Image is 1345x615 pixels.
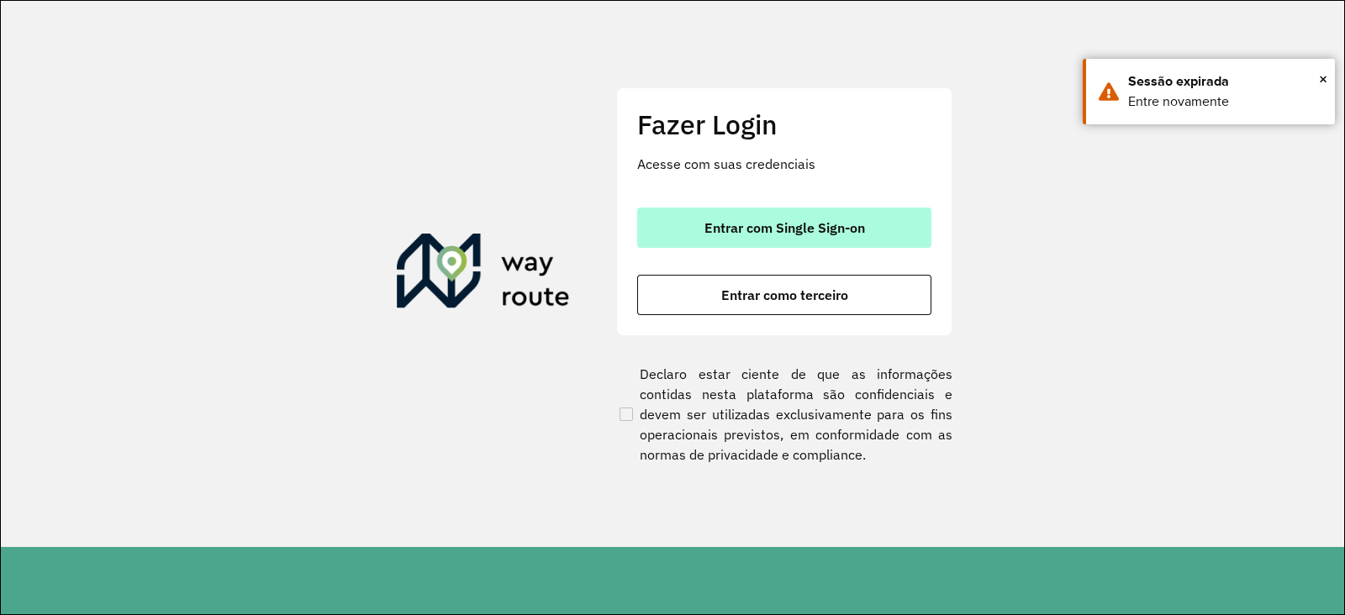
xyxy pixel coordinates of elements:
button: button [637,208,931,248]
span: Entrar com Single Sign-on [704,221,865,234]
img: Roteirizador AmbevTech [397,234,570,314]
h2: Fazer Login [637,108,931,140]
div: Entre novamente [1128,92,1322,112]
button: button [637,275,931,315]
div: Sessão expirada [1128,71,1322,92]
button: Close [1319,66,1327,92]
span: × [1319,66,1327,92]
span: Entrar como terceiro [721,288,848,302]
p: Acesse com suas credenciais [637,154,931,174]
label: Declaro estar ciente de que as informações contidas nesta plataforma são confidenciais e devem se... [616,364,952,465]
